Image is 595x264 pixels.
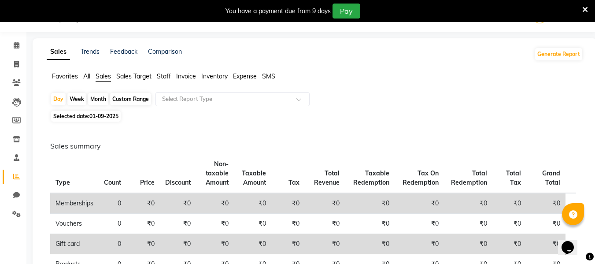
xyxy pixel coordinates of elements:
[345,214,395,234] td: ₹0
[126,193,160,214] td: ₹0
[234,214,271,234] td: ₹0
[345,193,395,214] td: ₹0
[558,229,586,255] iframe: chat widget
[271,193,305,214] td: ₹0
[333,4,360,19] button: Pay
[535,48,582,60] button: Generate Report
[353,169,389,186] span: Taxable Redemption
[444,193,492,214] td: ₹0
[104,178,121,186] span: Count
[148,48,182,56] a: Comparison
[395,214,444,234] td: ₹0
[116,72,152,80] span: Sales Target
[196,234,234,254] td: ₹0
[206,160,229,186] span: Non-taxable Amount
[110,93,151,105] div: Custom Range
[314,169,340,186] span: Total Revenue
[196,214,234,234] td: ₹0
[288,178,299,186] span: Tax
[99,234,126,254] td: 0
[492,193,526,214] td: ₹0
[99,214,126,234] td: 0
[271,234,305,254] td: ₹0
[52,72,78,80] span: Favorites
[176,72,196,80] span: Invoice
[160,234,196,254] td: ₹0
[526,193,565,214] td: ₹0
[110,48,137,56] a: Feedback
[51,93,66,105] div: Day
[55,178,70,186] span: Type
[262,72,275,80] span: SMS
[492,214,526,234] td: ₹0
[444,234,492,254] td: ₹0
[526,214,565,234] td: ₹0
[305,193,345,214] td: ₹0
[165,178,191,186] span: Discount
[160,214,196,234] td: ₹0
[83,72,90,80] span: All
[50,142,576,150] h6: Sales summary
[305,214,345,234] td: ₹0
[157,72,171,80] span: Staff
[50,214,99,234] td: Vouchers
[395,234,444,254] td: ₹0
[444,214,492,234] td: ₹0
[201,72,228,80] span: Inventory
[492,234,526,254] td: ₹0
[242,169,266,186] span: Taxable Amount
[233,72,257,80] span: Expense
[81,48,100,56] a: Trends
[526,234,565,254] td: ₹0
[196,193,234,214] td: ₹0
[140,178,155,186] span: Price
[345,234,395,254] td: ₹0
[271,214,305,234] td: ₹0
[395,193,444,214] td: ₹0
[88,93,108,105] div: Month
[542,169,560,186] span: Grand Total
[126,234,160,254] td: ₹0
[47,44,70,60] a: Sales
[234,193,271,214] td: ₹0
[506,169,521,186] span: Total Tax
[403,169,439,186] span: Tax On Redemption
[89,113,118,119] span: 01-09-2025
[305,234,345,254] td: ₹0
[99,193,126,214] td: 0
[160,193,196,214] td: ₹0
[51,111,121,122] span: Selected date:
[126,214,160,234] td: ₹0
[225,7,331,16] div: You have a payment due from 9 days
[67,93,86,105] div: Week
[50,193,99,214] td: Memberships
[96,72,111,80] span: Sales
[50,234,99,254] td: Gift card
[234,234,271,254] td: ₹0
